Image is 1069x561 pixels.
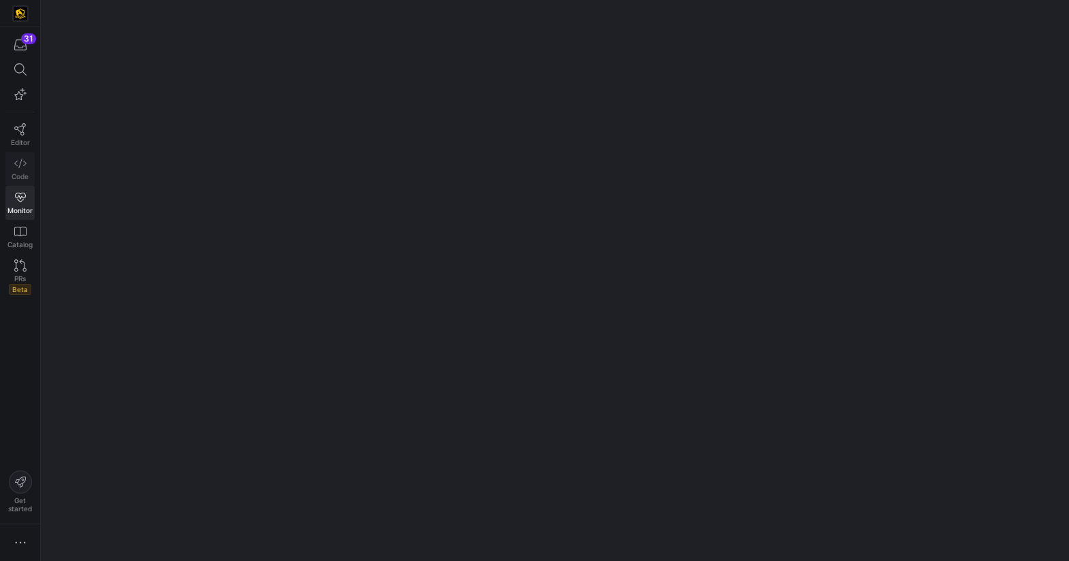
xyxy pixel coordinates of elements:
[14,274,26,283] span: PRs
[5,186,35,220] a: Monitor
[8,496,32,513] span: Get started
[21,33,36,44] div: 31
[5,2,35,25] a: https://storage.googleapis.com/y42-prod-data-exchange/images/uAsz27BndGEK0hZWDFeOjoxA7jCwgK9jE472...
[5,220,35,254] a: Catalog
[7,206,33,214] span: Monitor
[5,254,35,300] a: PRsBeta
[5,33,35,57] button: 31
[545,270,565,291] img: logo.gif
[5,152,35,186] a: Code
[7,240,33,249] span: Catalog
[11,138,30,146] span: Editor
[12,172,29,180] span: Code
[5,465,35,518] button: Getstarted
[14,7,27,20] img: https://storage.googleapis.com/y42-prod-data-exchange/images/uAsz27BndGEK0hZWDFeOjoxA7jCwgK9jE472...
[5,118,35,152] a: Editor
[9,284,31,295] span: Beta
